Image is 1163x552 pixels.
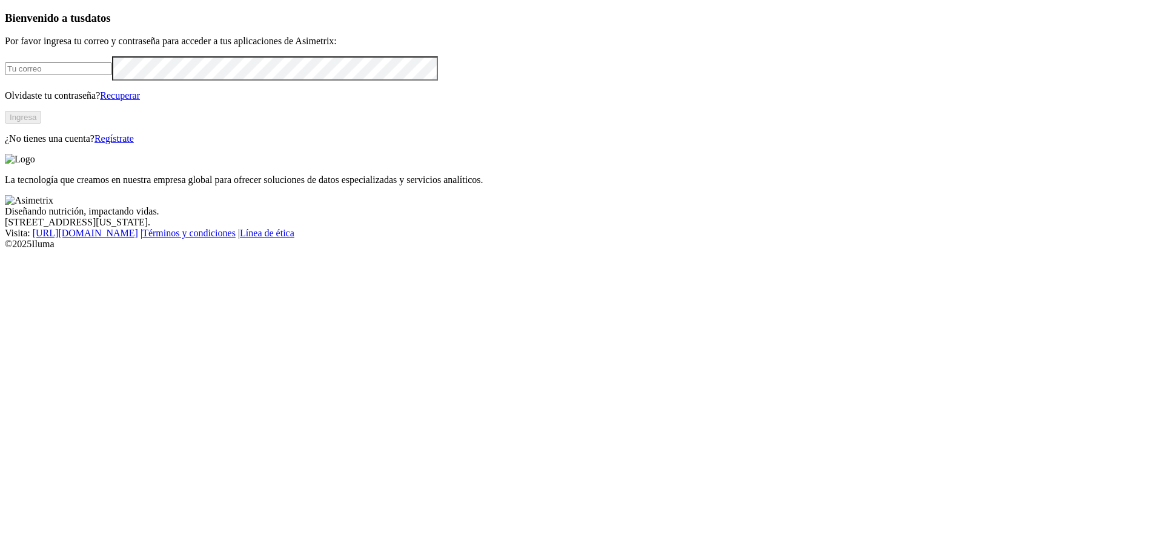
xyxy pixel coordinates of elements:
img: Logo [5,154,35,165]
a: [URL][DOMAIN_NAME] [33,228,138,238]
input: Tu correo [5,62,112,75]
p: Por favor ingresa tu correo y contraseña para acceder a tus aplicaciones de Asimetrix: [5,36,1158,47]
a: Regístrate [94,133,134,144]
p: La tecnología que creamos en nuestra empresa global para ofrecer soluciones de datos especializad... [5,175,1158,185]
p: ¿No tienes una cuenta? [5,133,1158,144]
div: Diseñando nutrición, impactando vidas. [5,206,1158,217]
img: Asimetrix [5,195,53,206]
div: [STREET_ADDRESS][US_STATE]. [5,217,1158,228]
span: datos [85,12,111,24]
a: Línea de ética [240,228,294,238]
a: Recuperar [100,90,140,101]
div: © 2025 Iluma [5,239,1158,250]
a: Términos y condiciones [142,228,236,238]
div: Visita : | | [5,228,1158,239]
h3: Bienvenido a tus [5,12,1158,25]
button: Ingresa [5,111,41,124]
p: Olvidaste tu contraseña? [5,90,1158,101]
